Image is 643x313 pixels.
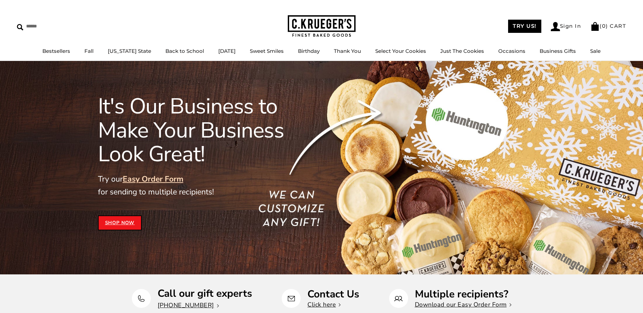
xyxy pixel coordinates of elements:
[98,173,314,199] p: Try our for sending to multiple recipients!
[415,289,511,299] p: Multiple recipients?
[137,294,145,303] img: Call our gift experts
[288,15,356,37] img: C.KRUEGER'S
[98,215,142,230] a: Shop Now
[415,300,511,309] a: Download our Easy Order Form
[298,48,320,54] a: Birthday
[218,48,236,54] a: [DATE]
[590,22,600,31] img: Bag
[602,23,606,29] span: 0
[307,300,341,309] a: Click here
[17,24,23,30] img: Search
[123,174,183,184] a: Easy Order Form
[440,48,484,54] a: Just The Cookies
[287,294,296,303] img: Contact Us
[84,48,94,54] a: Fall
[334,48,361,54] a: Thank You
[158,288,252,299] p: Call our gift experts
[508,20,541,33] a: TRY US!
[98,95,314,166] h1: It's Our Business to Make Your Business Look Great!
[590,23,626,29] a: (0) CART
[108,48,151,54] a: [US_STATE] State
[394,294,403,303] img: Multiple recipients?
[498,48,525,54] a: Occasions
[165,48,204,54] a: Back to School
[250,48,284,54] a: Sweet Smiles
[590,48,601,54] a: Sale
[551,22,560,31] img: Account
[42,48,70,54] a: Bestsellers
[540,48,576,54] a: Business Gifts
[17,21,98,32] input: Search
[307,289,359,299] p: Contact Us
[158,301,219,309] a: [PHONE_NUMBER]
[551,22,581,31] a: Sign In
[375,48,426,54] a: Select Your Cookies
